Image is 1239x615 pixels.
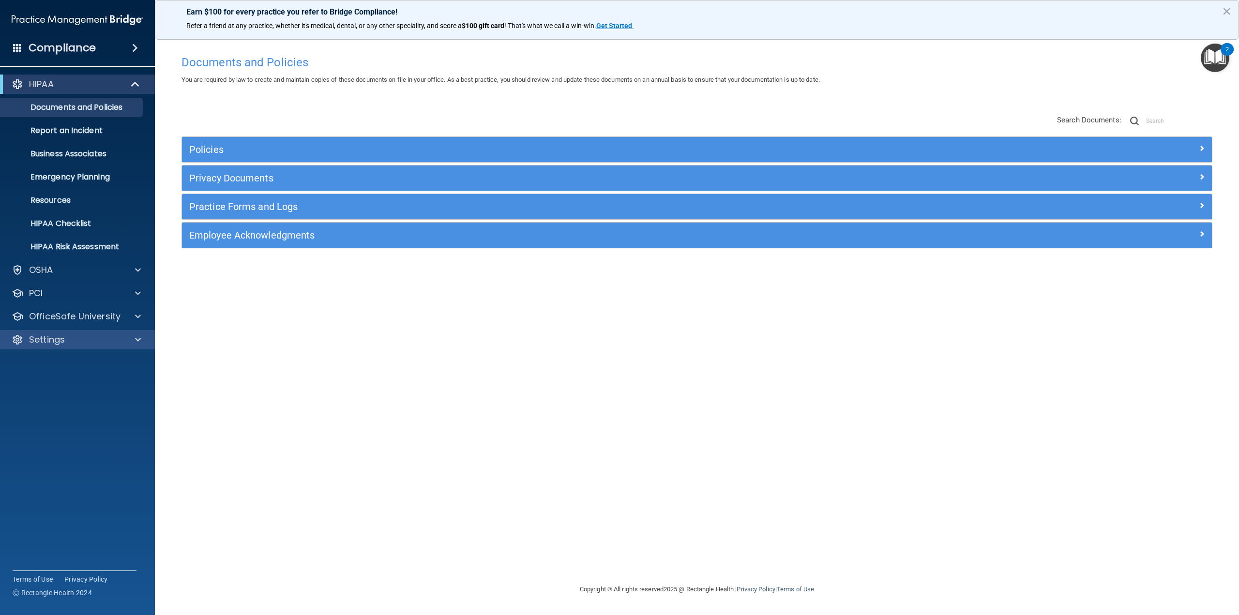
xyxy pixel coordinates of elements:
a: Terms of Use [13,574,53,584]
a: Privacy Policy [64,574,108,584]
a: Policies [189,142,1205,157]
a: Settings [12,334,141,345]
a: OfficeSafe University [12,311,141,322]
p: OSHA [29,264,53,276]
p: Earn $100 for every practice you refer to Bridge Compliance! [186,7,1208,16]
img: ic-search.3b580494.png [1130,117,1139,125]
a: Get Started [596,22,634,30]
h4: Compliance [29,41,96,55]
a: Practice Forms and Logs [189,199,1205,214]
p: Emergency Planning [6,172,138,182]
h5: Privacy Documents [189,173,947,183]
button: Open Resource Center, 2 new notifications [1201,44,1229,72]
span: Search Documents: [1057,116,1121,124]
p: HIPAA Risk Assessment [6,242,138,252]
p: HIPAA Checklist [6,219,138,228]
p: Report an Incident [6,126,138,135]
p: Settings [29,334,65,345]
h4: Documents and Policies [181,56,1212,69]
span: Ⓒ Rectangle Health 2024 [13,588,92,598]
a: Privacy Policy [737,585,775,593]
div: Copyright © All rights reserved 2025 @ Rectangle Health | | [520,574,874,605]
a: OSHA [12,264,141,276]
button: Close [1222,3,1231,19]
span: Refer a friend at any practice, whether it's medical, dental, or any other speciality, and score a [186,22,462,30]
a: HIPAA [12,78,140,90]
a: Terms of Use [777,585,814,593]
a: Employee Acknowledgments [189,227,1205,243]
strong: Get Started [596,22,632,30]
input: Search [1146,114,1212,128]
p: OfficeSafe University [29,311,121,322]
span: ! That's what we call a win-win. [504,22,596,30]
div: 2 [1225,49,1229,62]
img: PMB logo [12,10,143,30]
strong: $100 gift card [462,22,504,30]
p: Documents and Policies [6,103,138,112]
h5: Practice Forms and Logs [189,201,947,212]
h5: Employee Acknowledgments [189,230,947,240]
a: Privacy Documents [189,170,1205,186]
h5: Policies [189,144,947,155]
p: HIPAA [29,78,54,90]
a: PCI [12,287,141,299]
p: Business Associates [6,149,138,159]
p: PCI [29,287,43,299]
p: Resources [6,195,138,205]
span: You are required by law to create and maintain copies of these documents on file in your office. ... [181,76,820,83]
